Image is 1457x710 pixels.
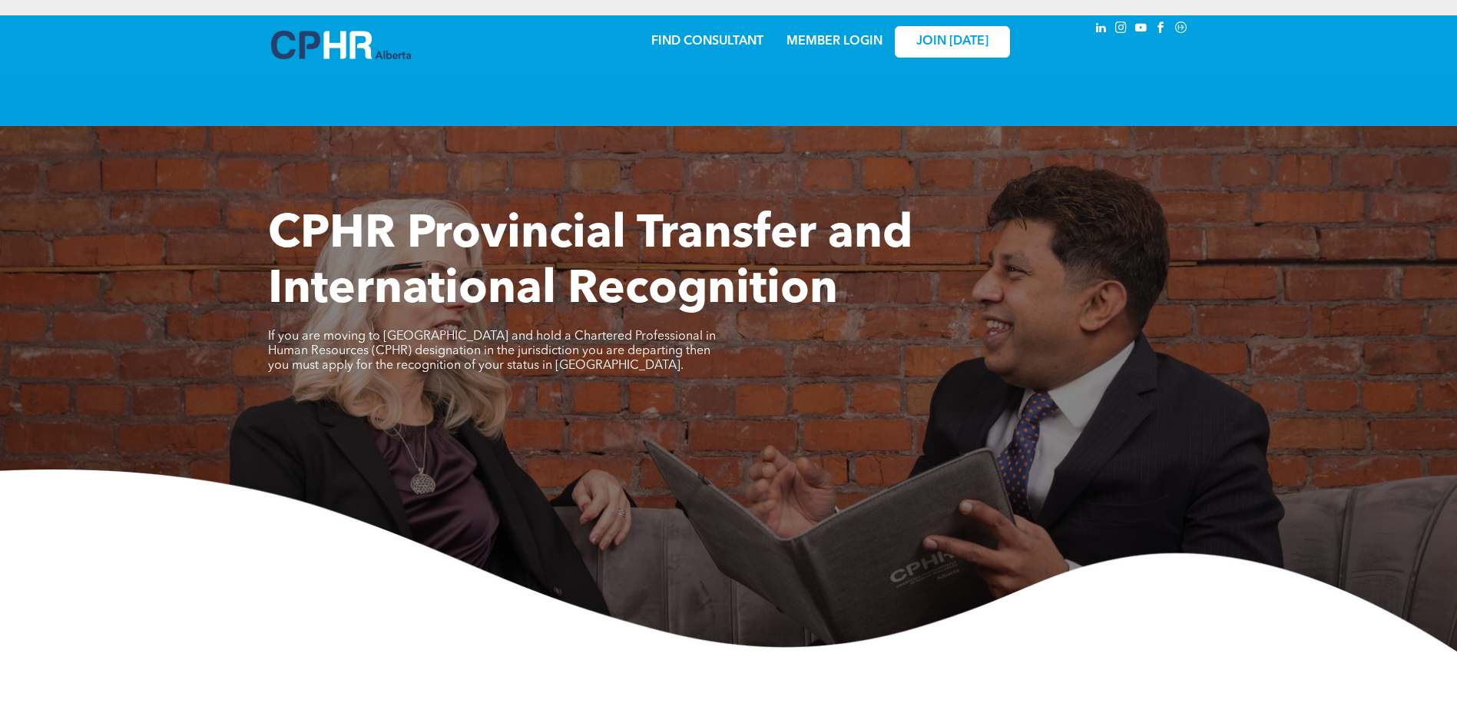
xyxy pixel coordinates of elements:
[1173,19,1190,40] a: Social network
[1113,19,1130,40] a: instagram
[1093,19,1110,40] a: linkedin
[916,35,988,49] span: JOIN [DATE]
[1133,19,1150,40] a: youtube
[271,31,411,59] img: A blue and white logo for cp alberta
[1153,19,1170,40] a: facebook
[268,330,716,372] span: If you are moving to [GEOGRAPHIC_DATA] and hold a Chartered Professional in Human Resources (CPHR...
[786,35,882,48] a: MEMBER LOGIN
[651,35,763,48] a: FIND CONSULTANT
[895,26,1010,58] a: JOIN [DATE]
[268,212,912,314] span: CPHR Provincial Transfer and International Recognition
